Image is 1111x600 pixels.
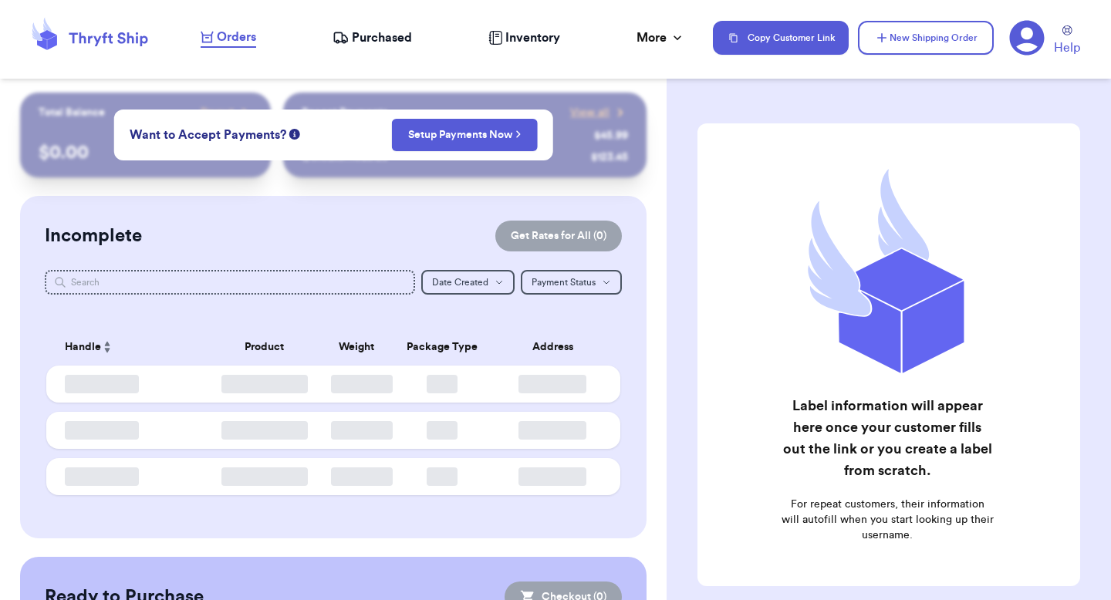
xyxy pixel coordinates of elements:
button: Date Created [421,270,515,295]
button: Get Rates for All (0) [495,221,622,251]
span: Orders [217,28,256,46]
span: Payout [201,105,234,120]
span: View all [570,105,610,120]
th: Package Type [390,329,494,366]
a: View all [570,105,628,120]
h2: Incomplete [45,224,142,248]
a: Inventory [488,29,560,47]
div: $ 123.45 [591,150,628,165]
a: Payout [201,105,252,120]
span: Inventory [505,29,560,47]
h2: Label information will appear here once your customer fills out the link or you create a label fr... [781,395,994,481]
button: Payment Status [521,270,622,295]
p: Total Balance [39,105,105,120]
a: Help [1054,25,1080,57]
input: Search [45,270,415,295]
p: Recent Payments [302,105,387,120]
a: Setup Payments Now [408,127,522,143]
p: $ 0.00 [39,140,252,165]
div: $ 45.99 [594,128,628,143]
th: Weight [322,329,390,366]
button: New Shipping Order [858,21,994,55]
button: Sort ascending [101,338,113,356]
th: Product [207,329,322,366]
button: Setup Payments Now [392,119,538,151]
span: Date Created [432,278,488,287]
span: Handle [65,339,101,356]
span: Payment Status [532,278,596,287]
span: Help [1054,39,1080,57]
span: Purchased [352,29,412,47]
p: For repeat customers, their information will autofill when you start looking up their username. [781,497,994,543]
div: More [637,29,685,47]
a: Purchased [333,29,412,47]
span: Want to Accept Payments? [130,126,286,144]
th: Address [494,329,620,366]
button: Copy Customer Link [713,21,849,55]
a: Orders [201,28,256,48]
